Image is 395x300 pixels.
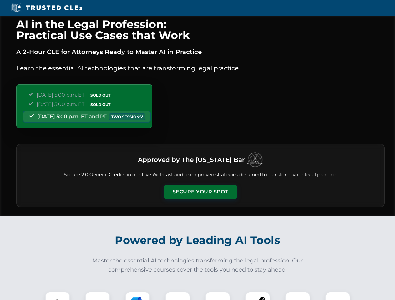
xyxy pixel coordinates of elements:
[24,171,377,178] p: Secure 2.0 General Credits in our Live Webcast and learn proven strategies designed to transform ...
[247,152,263,167] img: Logo
[88,101,113,108] span: SOLD OUT
[88,256,307,274] p: Master the essential AI technologies transforming the legal profession. Our comprehensive courses...
[88,92,113,98] span: SOLD OUT
[138,154,245,165] h3: Approved by The [US_STATE] Bar
[37,92,84,98] span: [DATE] 5:00 p.m. ET
[16,63,385,73] p: Learn the essential AI technologies that are transforming legal practice.
[24,229,371,251] h2: Powered by Leading AI Tools
[16,47,385,57] p: A 2-Hour CLE for Attorneys Ready to Master AI in Practice
[16,19,385,41] h1: AI in the Legal Profession: Practical Use Cases that Work
[164,185,237,199] button: Secure Your Spot
[37,101,84,107] span: [DATE] 5:00 p.m. ET
[9,3,84,12] img: Trusted CLEs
